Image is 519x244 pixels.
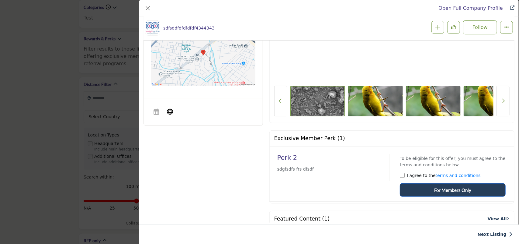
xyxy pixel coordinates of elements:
label: I agree to the [407,172,480,179]
a: Redirect to sfsdf [506,5,514,12]
h5: Exclusive Member Perk (1) [274,135,345,142]
h4: Featured Content (1) [274,216,330,222]
button: More Options [500,21,513,34]
button: Previous Button [274,86,287,116]
button: For Members Only [400,183,506,197]
span: For Members Only [434,187,471,194]
img: dfsd [348,86,403,116]
input: Select Terms & Conditions [400,173,405,178]
h1: sdfsddfdfdfdfdf4344343 [163,26,215,31]
img: ghgfh [464,86,518,116]
img: sfsdf logo [145,20,160,36]
img: Sample video [290,86,345,116]
button: Close [144,4,152,12]
button: Follow [463,20,497,34]
p: sdgfsdfs frs dfsdf [277,166,385,172]
a: View All [488,216,510,222]
button: Next button [497,86,510,116]
h2: Perk 2 [277,154,385,162]
a: Redirect to sfsdf [439,5,503,11]
a: Next Listing [478,231,513,238]
a: terms and conditions [436,173,481,178]
img: sdf [406,86,461,116]
p: To be eligible for this offer, you must agree to the terms and conditions below. [400,155,506,168]
img: Location Map [151,25,255,86]
button: Like [447,21,460,34]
